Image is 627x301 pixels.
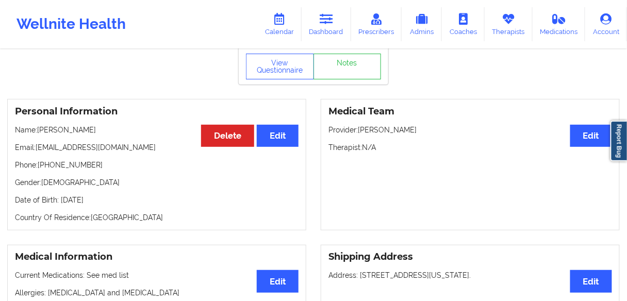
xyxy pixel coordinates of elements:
a: Calendar [257,7,302,41]
button: Edit [570,270,612,292]
button: Delete [201,125,254,147]
a: Notes [313,54,382,79]
p: Date of Birth: [DATE] [15,195,299,205]
a: Admins [402,7,442,41]
a: Account [585,7,627,41]
a: Report Bug [610,121,627,161]
h3: Shipping Address [328,251,612,263]
button: Edit [257,125,299,147]
p: Name: [PERSON_NAME] [15,125,299,135]
p: Email: [EMAIL_ADDRESS][DOMAIN_NAME] [15,142,299,153]
a: Prescribers [351,7,402,41]
a: Dashboard [302,7,351,41]
p: Gender: [DEMOGRAPHIC_DATA] [15,177,299,188]
p: Country Of Residence: [GEOGRAPHIC_DATA] [15,212,299,223]
button: View Questionnaire [246,54,314,79]
h3: Medical Information [15,251,299,263]
button: Edit [570,125,612,147]
p: Allergies: [MEDICAL_DATA] and [MEDICAL_DATA] [15,288,299,298]
p: Current Medications: See med list [15,270,299,280]
h3: Medical Team [328,106,612,118]
p: Address: [STREET_ADDRESS][US_STATE]. [328,270,612,280]
p: Phone: [PHONE_NUMBER] [15,160,299,170]
p: Provider: [PERSON_NAME] [328,125,612,135]
h3: Personal Information [15,106,299,118]
a: Medications [533,7,586,41]
a: Coaches [442,7,485,41]
p: Therapist: N/A [328,142,612,153]
button: Edit [257,270,299,292]
a: Therapists [485,7,533,41]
